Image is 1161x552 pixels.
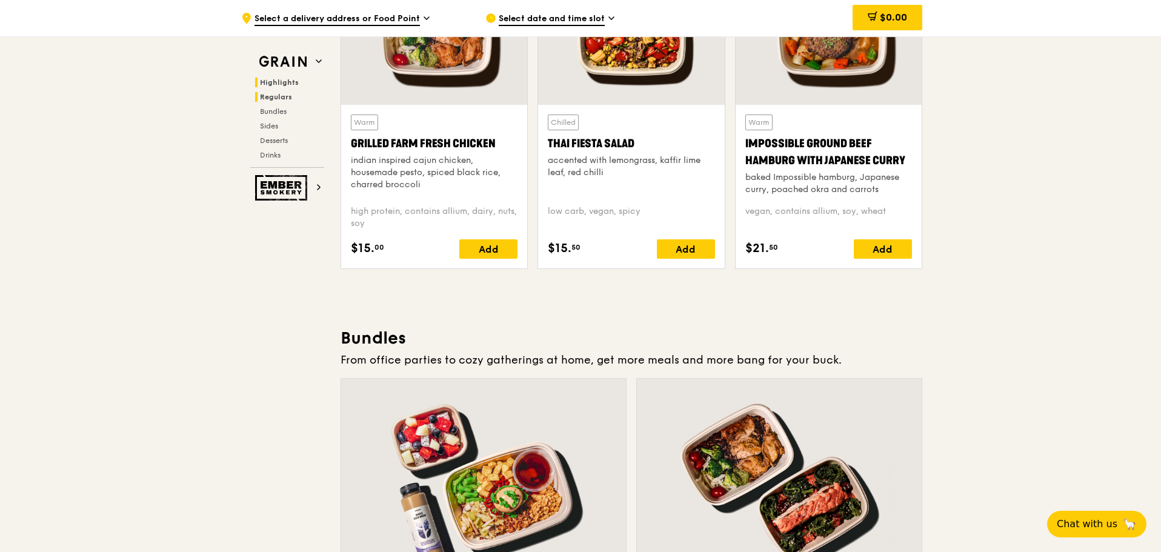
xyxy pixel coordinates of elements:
div: Warm [351,115,378,130]
span: $15. [351,239,374,258]
span: Desserts [260,136,288,145]
div: vegan, contains allium, soy, wheat [745,205,912,230]
div: Thai Fiesta Salad [548,135,714,152]
div: Impossible Ground Beef Hamburg with Japanese Curry [745,135,912,169]
div: Warm [745,115,773,130]
span: $0.00 [880,12,907,23]
div: Chilled [548,115,579,130]
span: Drinks [260,151,281,159]
span: 50 [571,242,580,252]
div: Grilled Farm Fresh Chicken [351,135,517,152]
div: From office parties to cozy gatherings at home, get more meals and more bang for your buck. [341,351,922,368]
div: baked Impossible hamburg, Japanese curry, poached okra and carrots [745,171,912,196]
div: low carb, vegan, spicy [548,205,714,230]
div: high protein, contains allium, dairy, nuts, soy [351,205,517,230]
img: Ember Smokery web logo [255,175,311,201]
span: 🦙 [1122,517,1137,531]
div: Add [657,239,715,259]
span: Sides [260,122,278,130]
div: accented with lemongrass, kaffir lime leaf, red chilli [548,155,714,179]
span: 00 [374,242,384,252]
h3: Bundles [341,327,922,349]
button: Chat with us🦙 [1047,511,1146,537]
div: indian inspired cajun chicken, housemade pesto, spiced black rice, charred broccoli [351,155,517,191]
span: Select date and time slot [499,13,605,26]
span: Regulars [260,93,292,101]
span: Chat with us [1057,517,1117,531]
span: Bundles [260,107,287,116]
span: 50 [769,242,778,252]
img: Grain web logo [255,51,311,73]
span: $15. [548,239,571,258]
span: Select a delivery address or Food Point [254,13,420,26]
span: Highlights [260,78,299,87]
span: $21. [745,239,769,258]
div: Add [854,239,912,259]
div: Add [459,239,517,259]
